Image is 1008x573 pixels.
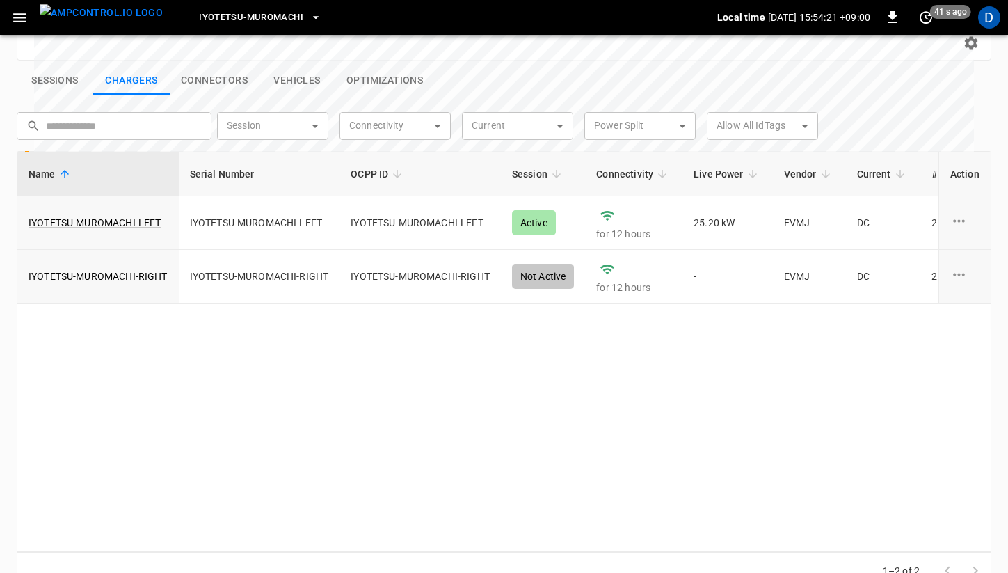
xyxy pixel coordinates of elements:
span: Name [29,166,74,182]
div: charge point options [950,266,979,287]
p: [DATE] 15:54:21 +09:00 [768,10,870,24]
button: set refresh interval [915,6,937,29]
span: Connectivity [596,166,671,182]
button: show latest connectors [170,66,259,95]
a: IYOTETSU-MUROMACHI-LEFT [29,216,161,230]
div: profile-icon [978,6,1000,29]
p: Local time [717,10,765,24]
span: 41 s ago [930,5,971,19]
button: Iyotetsu-Muromachi [193,4,327,31]
span: OCPP ID [351,166,406,182]
span: Iyotetsu-Muromachi [199,10,303,26]
th: Action [938,152,991,196]
a: IYOTETSU-MUROMACHI-RIGHT [29,269,168,283]
img: ampcontrol.io logo [40,4,163,22]
th: Serial Number [179,152,340,196]
span: Live Power [694,166,762,182]
div: charge point options [950,212,979,233]
button: show latest charge points [93,66,170,95]
button: show latest optimizations [335,66,434,95]
span: Current [857,166,909,182]
span: Session [512,166,566,182]
button: show latest vehicles [259,66,335,95]
button: show latest sessions [17,66,93,95]
span: Vendor [784,166,835,182]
